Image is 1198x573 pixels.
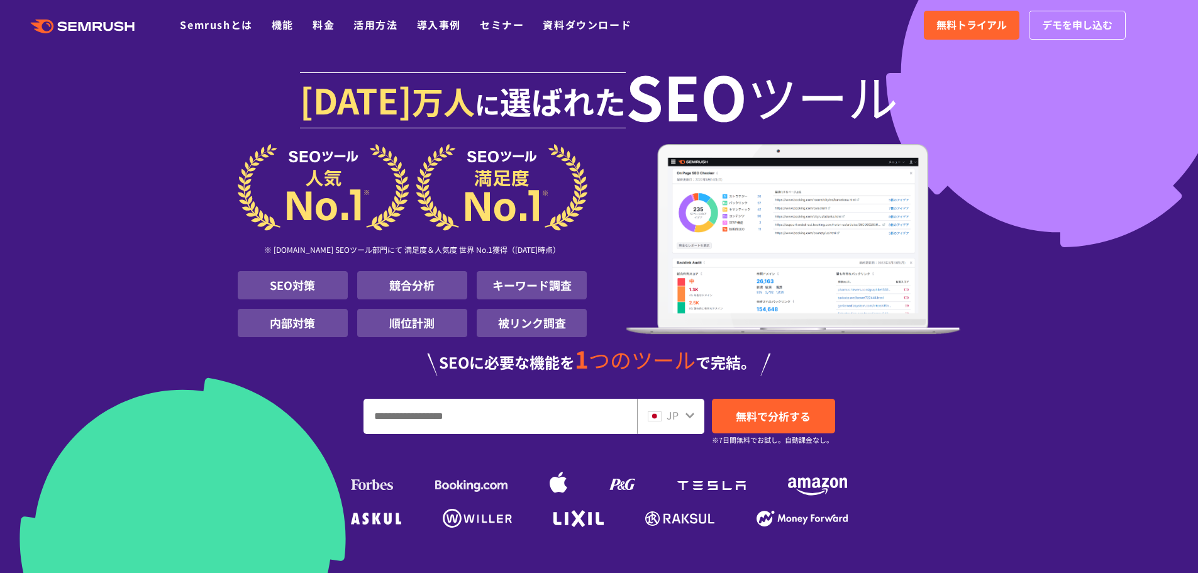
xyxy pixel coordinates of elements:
a: デモを申し込む [1029,11,1126,40]
a: 資料ダウンロード [543,17,631,32]
span: ツール [747,70,898,121]
input: URL、キーワードを入力してください [364,399,636,433]
li: 競合分析 [357,271,467,299]
li: キーワード調査 [477,271,587,299]
span: 選ばれた [500,78,626,123]
span: [DATE] [300,74,412,125]
li: 内部対策 [238,309,348,337]
div: SEOに必要な機能を [238,347,961,376]
span: デモを申し込む [1042,17,1112,33]
a: Semrushとは [180,17,252,32]
li: SEO対策 [238,271,348,299]
span: 1 [575,342,589,376]
div: ※ [DOMAIN_NAME] SEOツール部門にて 満足度＆人気度 世界 No.1獲得（[DATE]時点） [238,231,587,271]
a: 無料トライアル [924,11,1019,40]
a: 無料で分析する [712,399,835,433]
li: 被リンク調査 [477,309,587,337]
span: に [475,86,500,122]
small: ※7日間無料でお試し。自動課金なし。 [712,434,833,446]
span: で完結。 [696,351,756,373]
a: 活用方法 [353,17,397,32]
span: 無料トライアル [936,17,1007,33]
a: 機能 [272,17,294,32]
li: 順位計測 [357,309,467,337]
a: 料金 [313,17,335,32]
span: JP [667,408,679,423]
a: セミナー [480,17,524,32]
span: 無料で分析する [736,408,811,424]
span: 万人 [412,78,475,123]
span: つのツール [589,344,696,375]
a: 導入事例 [417,17,461,32]
span: SEO [626,70,747,121]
